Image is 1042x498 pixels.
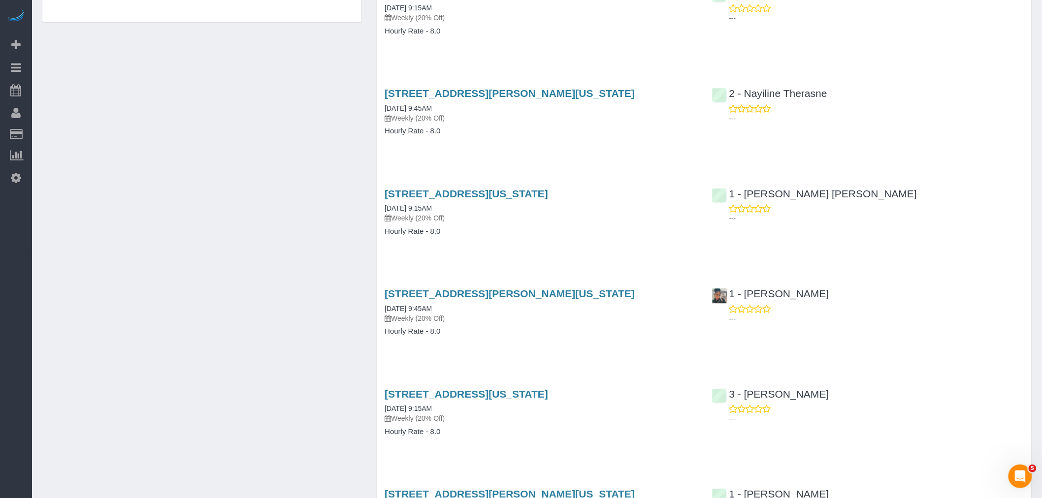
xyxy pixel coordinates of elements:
h4: Hourly Rate - 8.0 [385,227,697,236]
span: 5 [1029,465,1037,472]
p: --- [729,314,1024,324]
img: 1 - Marlenyn Robles [713,288,727,303]
p: --- [729,114,1024,124]
h4: Hourly Rate - 8.0 [385,27,697,35]
a: [STREET_ADDRESS][PERSON_NAME][US_STATE] [385,88,635,99]
p: Weekly (20% Off) [385,213,697,223]
p: Weekly (20% Off) [385,313,697,323]
a: 1 - [PERSON_NAME] [712,288,829,299]
img: Automaid Logo [6,10,26,24]
a: [DATE] 9:45AM [385,305,432,312]
a: [STREET_ADDRESS][US_STATE] [385,188,548,199]
a: [STREET_ADDRESS][US_STATE] [385,388,548,400]
iframe: Intercom live chat [1009,465,1032,488]
p: --- [729,214,1024,223]
a: [DATE] 9:15AM [385,4,432,12]
p: --- [729,13,1024,23]
p: Weekly (20% Off) [385,113,697,123]
a: 2 - Nayiline Therasne [712,88,827,99]
a: [STREET_ADDRESS][PERSON_NAME][US_STATE] [385,288,635,299]
p: --- [729,414,1024,424]
p: Weekly (20% Off) [385,13,697,23]
h4: Hourly Rate - 8.0 [385,127,697,135]
p: Weekly (20% Off) [385,413,697,423]
a: 1 - [PERSON_NAME] [PERSON_NAME] [712,188,917,199]
a: [DATE] 9:15AM [385,405,432,412]
a: [DATE] 9:15AM [385,204,432,212]
h4: Hourly Rate - 8.0 [385,428,697,436]
a: [DATE] 9:45AM [385,104,432,112]
a: 3 - [PERSON_NAME] [712,388,829,400]
h4: Hourly Rate - 8.0 [385,327,697,336]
